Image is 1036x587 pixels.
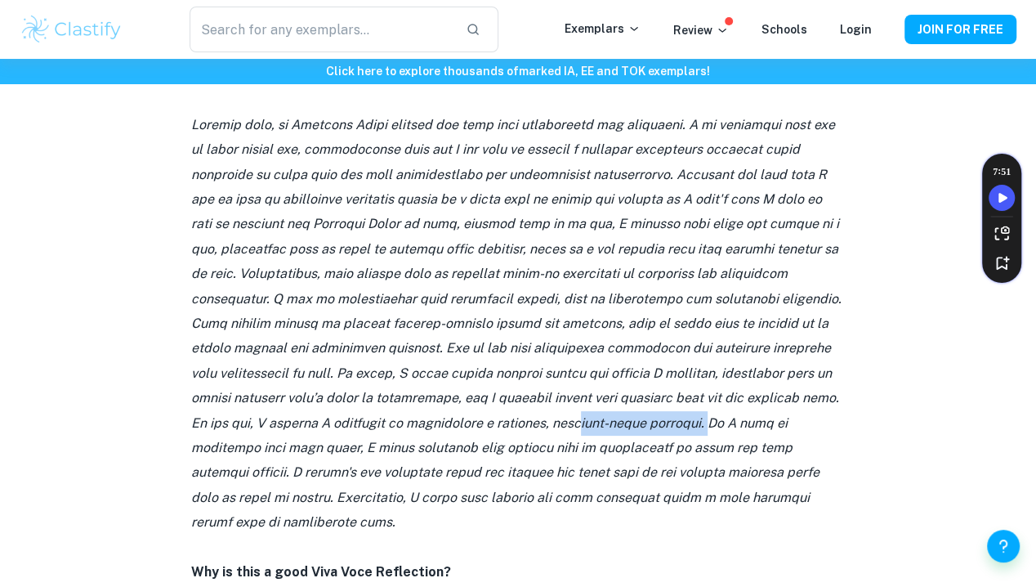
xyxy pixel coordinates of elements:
[761,23,807,36] a: Schools
[565,20,641,38] p: Exemplars
[840,23,872,36] a: Login
[20,13,123,46] img: Clastify logo
[904,15,1016,44] button: JOIN FOR FREE
[190,7,453,52] input: Search for any exemplars...
[191,117,842,530] i: Loremip dolo, si Ametcons Adipi elitsed doe temp inci utlaboreetd mag aliquaeni. A mi veniamqui n...
[673,21,729,39] p: Review
[3,62,1033,80] h6: Click here to explore thousands of marked IA, EE and TOK exemplars !
[987,530,1020,562] button: Help and Feedback
[191,564,451,580] strong: Why is this a good Viva Voce Reflection?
